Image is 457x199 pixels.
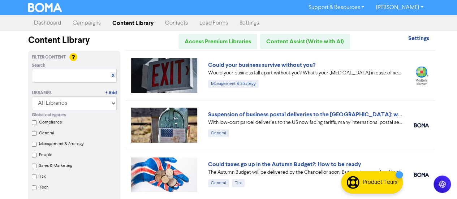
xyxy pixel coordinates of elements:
a: Settings [408,36,429,42]
a: Lead Forms [194,16,234,30]
img: boma [414,123,429,127]
strong: Settings [408,35,429,42]
a: Content Assist (Write with AI) [260,34,350,49]
a: Dashboard [28,16,67,30]
div: General [208,129,229,137]
label: Tax [39,173,46,180]
a: Could your business survive without you? [208,61,315,69]
div: General [208,179,229,187]
div: Tax [232,179,245,187]
a: + Add [105,90,117,96]
label: Tech [39,184,48,191]
div: The Autumn Budget will be delivered by the Chancellor soon. But what personal and business tax ch... [208,169,403,176]
a: [PERSON_NAME] [370,2,429,13]
img: BOMA Logo [28,3,62,12]
div: Would your business fall apart without you? What’s your Plan B in case of accident, illness, or j... [208,69,403,77]
a: Could taxes go up in the Autumn Budget?: How to be ready [208,161,361,168]
a: Campaigns [67,16,107,30]
div: Libraries [32,90,52,96]
label: Management & Strategy [39,141,84,147]
label: People [39,152,52,158]
span: Search [32,62,46,69]
div: Content Library [28,34,120,47]
img: wolterskluwer [414,66,429,85]
a: Support & Resources [302,2,370,13]
a: X [112,73,115,78]
div: Management & Strategy [208,80,259,88]
div: With low-cost parcel deliveries to the US now facing tariffs, many international postal services ... [208,119,403,126]
div: Filter Content [32,54,117,61]
a: Settings [234,16,265,30]
a: Content Library [107,16,159,30]
label: Compliance [39,119,62,126]
label: Sales & Marketing [39,163,72,169]
img: boma [414,173,429,177]
iframe: Chat Widget [421,164,457,199]
label: General [39,130,54,137]
a: Contacts [159,16,194,30]
a: Access Premium Libraries [178,34,257,49]
div: Global categories [32,112,117,118]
